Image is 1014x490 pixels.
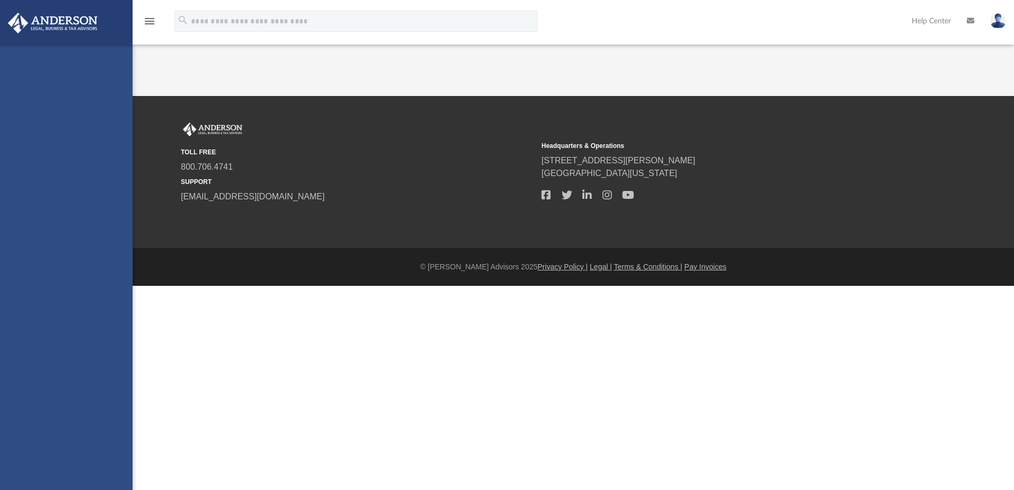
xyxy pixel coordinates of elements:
a: [EMAIL_ADDRESS][DOMAIN_NAME] [181,192,325,201]
div: © [PERSON_NAME] Advisors 2025 [133,261,1014,273]
img: User Pic [990,13,1006,29]
small: TOLL FREE [181,147,534,157]
a: Privacy Policy | [538,262,588,271]
a: [GEOGRAPHIC_DATA][US_STATE] [541,169,677,178]
img: Anderson Advisors Platinum Portal [5,13,101,33]
a: Pay Invoices [684,262,726,271]
a: 800.706.4741 [181,162,233,171]
small: Headquarters & Operations [541,141,895,151]
i: menu [143,15,156,28]
a: menu [143,20,156,28]
small: SUPPORT [181,177,534,187]
i: search [177,14,189,26]
a: Terms & Conditions | [614,262,683,271]
a: Legal | [590,262,612,271]
a: [STREET_ADDRESS][PERSON_NAME] [541,156,695,165]
img: Anderson Advisors Platinum Portal [181,122,244,136]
